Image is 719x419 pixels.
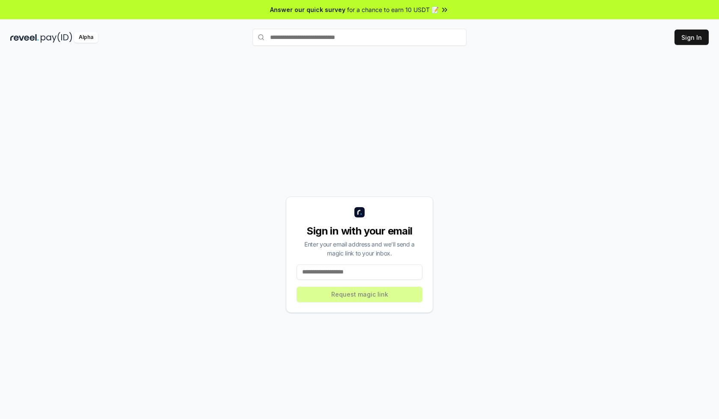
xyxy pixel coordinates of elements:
[10,32,39,43] img: reveel_dark
[297,240,422,258] div: Enter your email address and we’ll send a magic link to your inbox.
[270,5,345,14] span: Answer our quick survey
[297,224,422,238] div: Sign in with your email
[74,32,98,43] div: Alpha
[41,32,72,43] img: pay_id
[347,5,439,14] span: for a chance to earn 10 USDT 📝
[354,207,365,217] img: logo_small
[674,30,709,45] button: Sign In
